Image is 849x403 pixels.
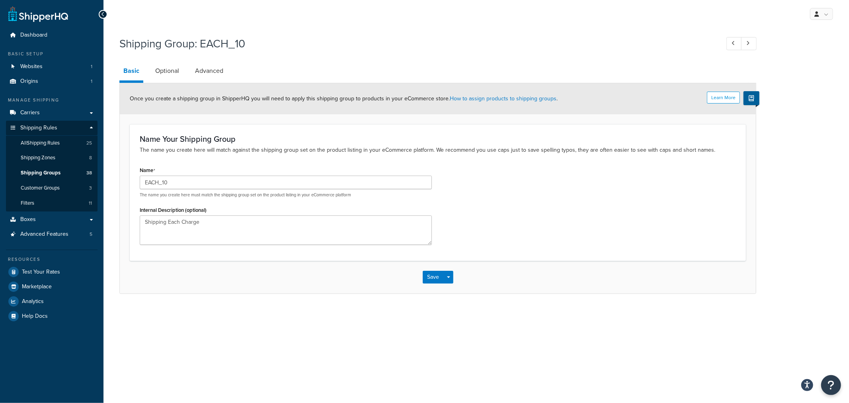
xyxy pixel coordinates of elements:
[119,36,712,51] h1: Shipping Group: EACH_10
[6,166,98,180] a: Shipping Groups38
[6,97,98,104] div: Manage Shipping
[20,110,40,116] span: Carriers
[6,74,98,89] a: Origins1
[22,313,48,320] span: Help Docs
[21,170,61,176] span: Shipping Groups
[6,212,98,227] a: Boxes
[6,265,98,279] a: Test Your Rates
[707,92,740,104] button: Learn More
[6,59,98,74] a: Websites1
[191,61,227,80] a: Advanced
[130,94,558,103] span: Once you create a shipping group in ShipperHQ you will need to apply this shipping group to produ...
[20,231,68,238] span: Advanced Features
[22,269,60,276] span: Test Your Rates
[6,181,98,196] a: Customer Groups3
[744,91,759,105] button: Show Help Docs
[6,74,98,89] li: Origins
[6,256,98,263] div: Resources
[140,215,432,245] textarea: Shipping Each Charge
[6,106,98,120] a: Carriers
[6,227,98,242] a: Advanced Features5
[140,192,432,198] p: The name you create here must match the shipping group set on the product listing in your eCommer...
[6,181,98,196] li: Customer Groups
[423,271,444,284] button: Save
[151,61,183,80] a: Optional
[140,146,736,155] p: The name you create here will match against the shipping group set on the product listing in your...
[741,37,757,50] a: Next Record
[91,63,92,70] span: 1
[6,280,98,294] a: Marketplace
[21,140,60,147] span: All Shipping Rules
[20,125,57,131] span: Shipping Rules
[20,78,38,85] span: Origins
[450,94,556,103] a: How to assign products to shipping groups
[21,185,60,192] span: Customer Groups
[21,155,55,161] span: Shipping Zones
[22,298,44,305] span: Analytics
[89,200,92,207] span: 11
[6,196,98,211] li: Filters
[6,196,98,211] a: Filters11
[6,51,98,57] div: Basic Setup
[6,151,98,165] a: Shipping Zones8
[86,140,92,147] span: 25
[6,294,98,309] a: Analytics
[140,167,155,174] label: Name
[6,227,98,242] li: Advanced Features
[6,121,98,135] a: Shipping Rules
[6,59,98,74] li: Websites
[21,200,34,207] span: Filters
[86,170,92,176] span: 38
[89,185,92,192] span: 3
[6,151,98,165] li: Shipping Zones
[91,78,92,85] span: 1
[20,216,36,223] span: Boxes
[89,155,92,161] span: 8
[6,121,98,211] li: Shipping Rules
[20,32,47,39] span: Dashboard
[6,136,98,151] a: AllShipping Rules25
[726,37,742,50] a: Previous Record
[140,135,736,143] h3: Name Your Shipping Group
[6,309,98,323] a: Help Docs
[6,28,98,43] a: Dashboard
[20,63,43,70] span: Websites
[22,284,52,290] span: Marketplace
[90,231,92,238] span: 5
[140,207,207,213] label: Internal Description (optional)
[6,166,98,180] li: Shipping Groups
[821,375,841,395] button: Open Resource Center
[119,61,143,83] a: Basic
